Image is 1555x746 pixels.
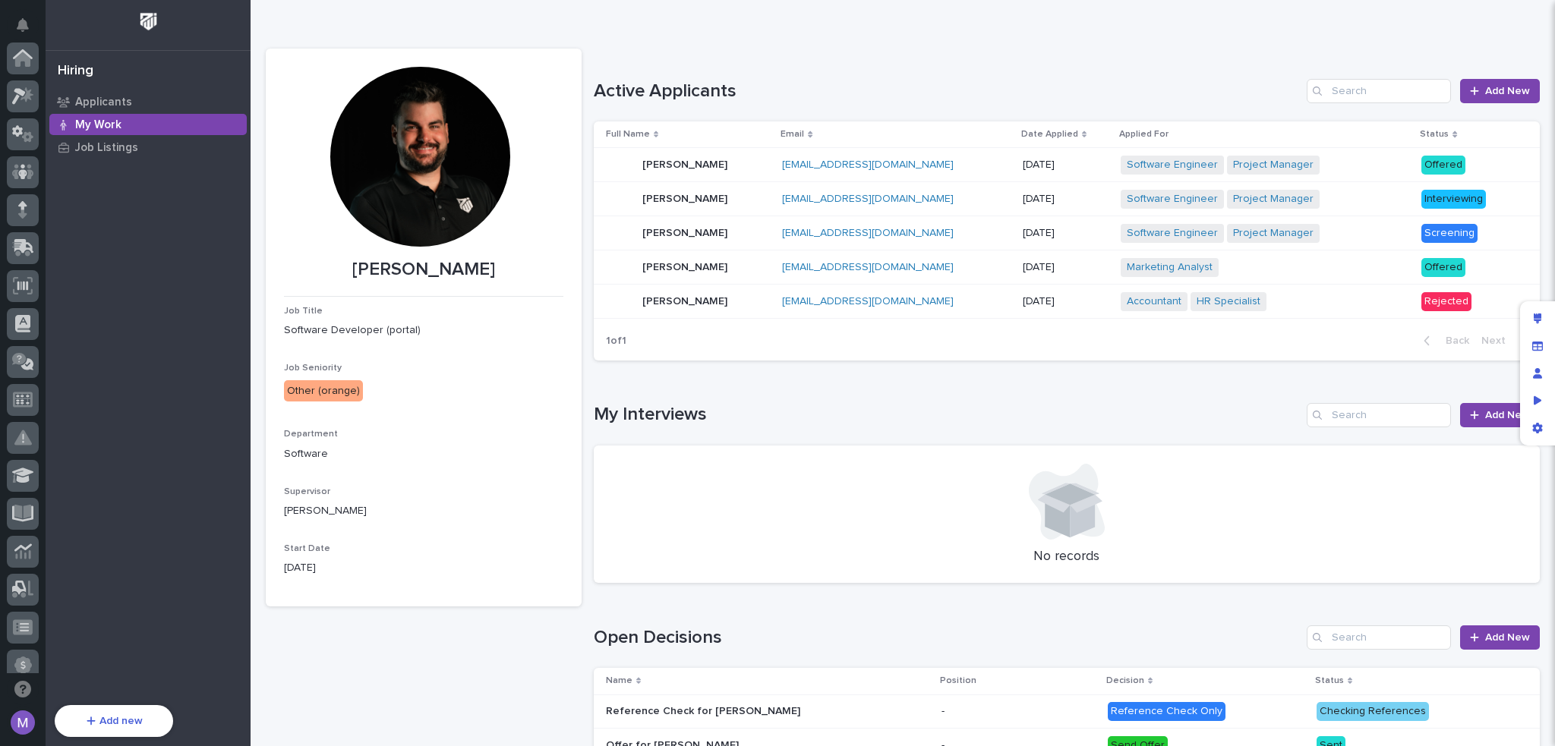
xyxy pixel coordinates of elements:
[782,296,954,307] a: [EMAIL_ADDRESS][DOMAIN_NAME]
[1233,159,1314,172] a: Project Manager
[1475,334,1540,348] button: Next
[1307,79,1451,103] input: Search
[594,216,1541,250] tr: [PERSON_NAME][PERSON_NAME] [EMAIL_ADDRESS][DOMAIN_NAME] [DATE]Software Engineer Project Manager S...
[1023,193,1109,206] p: [DATE]
[19,18,39,42] div: Notifications
[1307,403,1451,427] input: Search
[642,292,730,308] p: [PERSON_NAME]
[1460,625,1540,650] a: Add New
[1127,295,1181,308] a: Accountant
[1127,159,1218,172] a: Software Engineer
[284,446,563,462] p: Software
[284,323,563,338] p: Software Developer (portal)
[1485,632,1530,643] span: Add New
[594,694,1541,729] tr: Reference Check for [PERSON_NAME]Reference Check for [PERSON_NAME] -Reference Check OnlyChecking ...
[284,544,330,553] span: Start Date
[606,126,650,143] p: Full Name
[1315,672,1344,689] p: Status
[1023,227,1109,240] p: [DATE]
[284,430,338,439] span: Department
[594,627,1301,649] h1: Open Decisions
[46,90,251,113] a: Applicants
[1421,292,1471,311] div: Rejected
[7,707,39,738] button: users-avatar
[642,156,730,172] p: [PERSON_NAME]
[134,8,162,36] img: Workspace Logo
[642,224,730,240] p: [PERSON_NAME]
[1524,414,1551,442] div: App settings
[1127,261,1213,274] a: Marketing Analyst
[1421,156,1465,175] div: Offered
[55,705,173,737] button: Add new
[1421,224,1478,243] div: Screening
[1127,193,1218,206] a: Software Engineer
[1119,126,1169,143] p: Applied For
[594,250,1541,285] tr: [PERSON_NAME][PERSON_NAME] [EMAIL_ADDRESS][DOMAIN_NAME] [DATE]Marketing Analyst Offered
[46,113,251,136] a: My Work
[782,159,954,170] a: [EMAIL_ADDRESS][DOMAIN_NAME]
[1106,672,1144,689] p: Decision
[1317,702,1429,721] div: Checking References
[782,228,954,238] a: [EMAIL_ADDRESS][DOMAIN_NAME]
[606,672,632,689] p: Name
[1233,227,1314,240] a: Project Manager
[1485,410,1530,420] span: Add New
[284,364,342,373] span: Job Seniority
[1437,334,1469,348] span: Back
[940,672,976,689] p: Position
[606,702,803,718] p: Reference Check for [PERSON_NAME]
[1421,190,1486,209] div: Interviewing
[1460,79,1540,103] a: Add New
[1307,625,1451,650] input: Search
[46,136,251,159] a: Job Listings
[782,262,954,272] a: [EMAIL_ADDRESS][DOMAIN_NAME]
[58,63,93,80] div: Hiring
[1411,334,1475,348] button: Back
[1460,403,1540,427] a: Add New
[612,549,1522,565] p: No records
[1197,295,1260,308] a: HR Specialist
[284,259,563,281] p: [PERSON_NAME]
[284,380,363,402] div: Other (orange)
[284,560,563,576] p: [DATE]
[642,258,730,274] p: [PERSON_NAME]
[594,285,1541,319] tr: [PERSON_NAME][PERSON_NAME] [EMAIL_ADDRESS][DOMAIN_NAME] [DATE]Accountant HR Specialist Rejected
[594,404,1301,426] h1: My Interviews
[1524,387,1551,414] div: Preview as
[1023,261,1109,274] p: [DATE]
[7,673,39,705] button: Open support chat
[782,194,954,204] a: [EMAIL_ADDRESS][DOMAIN_NAME]
[1481,334,1515,348] span: Next
[75,118,121,132] p: My Work
[594,148,1541,182] tr: [PERSON_NAME][PERSON_NAME] [EMAIL_ADDRESS][DOMAIN_NAME] [DATE]Software Engineer Project Manager O...
[1524,332,1551,360] div: Manage fields and data
[284,307,323,316] span: Job Title
[1524,305,1551,332] div: Edit layout
[75,96,132,109] p: Applicants
[594,80,1301,102] h1: Active Applicants
[781,126,804,143] p: Email
[284,487,330,496] span: Supervisor
[1021,126,1078,143] p: Date Applied
[594,182,1541,216] tr: [PERSON_NAME][PERSON_NAME] [EMAIL_ADDRESS][DOMAIN_NAME] [DATE]Software Engineer Project Manager I...
[1233,193,1314,206] a: Project Manager
[594,323,639,360] p: 1 of 1
[1420,126,1449,143] p: Status
[75,141,138,155] p: Job Listings
[284,503,563,519] p: [PERSON_NAME]
[1023,295,1109,308] p: [DATE]
[1108,702,1225,721] div: Reference Check Only
[1485,86,1530,96] span: Add New
[1421,258,1465,277] div: Offered
[7,9,39,41] button: Notifications
[642,190,730,206] p: [PERSON_NAME]
[1524,360,1551,387] div: Manage users
[1023,159,1109,172] p: [DATE]
[1127,227,1218,240] a: Software Engineer
[942,705,1096,718] p: -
